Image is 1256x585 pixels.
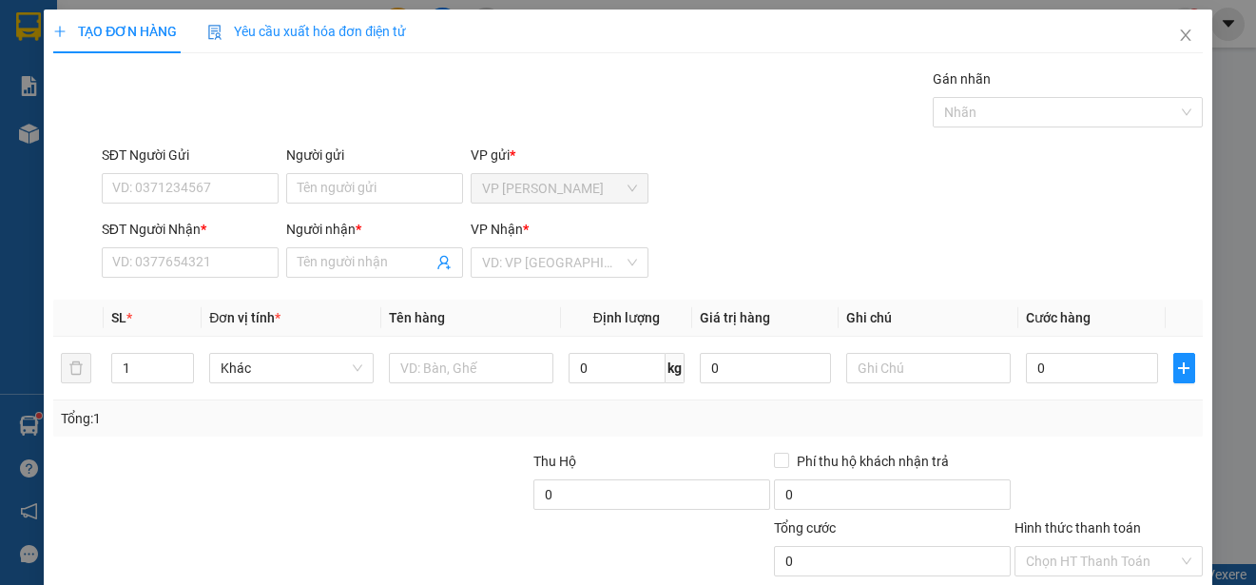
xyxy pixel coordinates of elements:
[1173,353,1195,383] button: plus
[207,24,406,39] span: Yêu cầu xuất hóa đơn điện tử
[1014,520,1141,536] label: Hình thức thanh toán
[53,24,177,39] span: TẠO ĐƠN HÀNG
[61,408,486,429] div: Tổng: 1
[774,520,836,536] span: Tổng cước
[389,353,553,383] input: VD: Bàn, Ghế
[53,25,67,38] span: plus
[102,219,279,240] div: SĐT Người Nhận
[1178,28,1193,43] span: close
[700,353,832,383] input: 0
[1026,310,1091,325] span: Cước hàng
[207,25,222,40] img: icon
[839,300,1018,337] th: Ghi chú
[436,255,452,270] span: user-add
[593,310,660,325] span: Định lượng
[209,310,280,325] span: Đơn vị tính
[471,145,647,166] div: VP gửi
[846,353,1011,383] input: Ghi Chú
[482,174,636,203] span: VP Cao Tốc
[1174,361,1194,376] span: plus
[61,353,91,383] button: delete
[666,353,685,383] span: kg
[111,310,126,325] span: SL
[933,71,991,87] label: Gán nhãn
[102,145,279,166] div: SĐT Người Gửi
[471,222,523,237] span: VP Nhận
[789,451,956,472] span: Phí thu hộ khách nhận trả
[533,454,576,469] span: Thu Hộ
[700,310,770,325] span: Giá trị hàng
[389,310,445,325] span: Tên hàng
[286,145,463,166] div: Người gửi
[286,219,463,240] div: Người nhận
[1159,10,1212,63] button: Close
[221,354,362,382] span: Khác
